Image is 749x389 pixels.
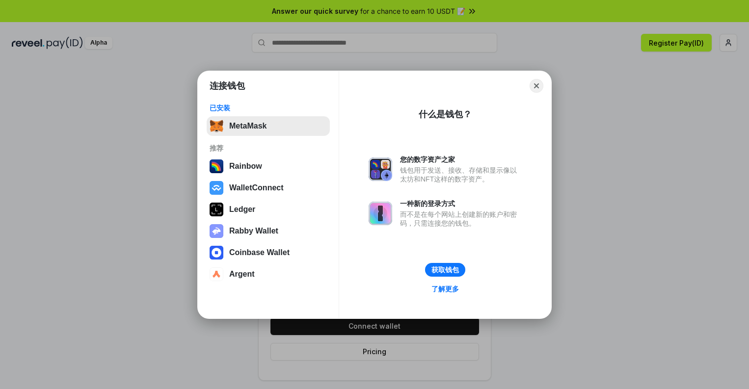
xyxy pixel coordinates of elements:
img: svg+xml,%3Csvg%20xmlns%3D%22http%3A%2F%2Fwww.w3.org%2F2000%2Fsvg%22%20fill%3D%22none%22%20viewBox... [369,157,392,181]
div: Coinbase Wallet [229,248,290,257]
button: Ledger [207,200,330,219]
div: Rabby Wallet [229,227,278,235]
button: MetaMask [207,116,330,136]
img: svg+xml,%3Csvg%20xmlns%3D%22http%3A%2F%2Fwww.w3.org%2F2000%2Fsvg%22%20fill%3D%22none%22%20viewBox... [369,202,392,225]
img: svg+xml,%3Csvg%20width%3D%22120%22%20height%3D%22120%22%20viewBox%3D%220%200%20120%20120%22%20fil... [210,159,223,173]
div: Argent [229,270,255,279]
button: Coinbase Wallet [207,243,330,262]
div: 已安装 [210,104,327,112]
button: Rainbow [207,156,330,176]
button: Rabby Wallet [207,221,330,241]
img: svg+xml,%3Csvg%20width%3D%2228%22%20height%3D%2228%22%20viewBox%3D%220%200%2028%2028%22%20fill%3D... [210,181,223,195]
div: WalletConnect [229,183,284,192]
button: Close [530,79,543,93]
div: 而不是在每个网站上创建新的账户和密码，只需连接您的钱包。 [400,210,522,228]
img: svg+xml,%3Csvg%20xmlns%3D%22http%3A%2F%2Fwww.w3.org%2F2000%2Fsvg%22%20fill%3D%22none%22%20viewBox... [210,224,223,238]
div: 钱包用于发送、接收、存储和显示像以太坊和NFT这样的数字资产。 [400,166,522,183]
div: 推荐 [210,144,327,153]
button: WalletConnect [207,178,330,198]
img: svg+xml,%3Csvg%20width%3D%2228%22%20height%3D%2228%22%20viewBox%3D%220%200%2028%2028%22%20fill%3D... [210,246,223,259]
div: Ledger [229,205,255,214]
div: 什么是钱包？ [419,108,472,120]
img: svg+xml,%3Csvg%20width%3D%2228%22%20height%3D%2228%22%20viewBox%3D%220%200%2028%2028%22%20fill%3D... [210,267,223,281]
h1: 连接钱包 [210,80,245,92]
img: svg+xml,%3Csvg%20fill%3D%22none%22%20height%3D%2233%22%20viewBox%3D%220%200%2035%2033%22%20width%... [210,119,223,133]
button: Argent [207,264,330,284]
a: 了解更多 [426,283,465,295]
div: Rainbow [229,162,262,171]
div: 一种新的登录方式 [400,199,522,208]
img: svg+xml,%3Csvg%20xmlns%3D%22http%3A%2F%2Fwww.w3.org%2F2000%2Fsvg%22%20width%3D%2228%22%20height%3... [210,203,223,216]
button: 获取钱包 [425,263,465,277]
div: 了解更多 [431,285,459,293]
div: 您的数字资产之家 [400,155,522,164]
div: 获取钱包 [431,265,459,274]
div: MetaMask [229,122,267,130]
